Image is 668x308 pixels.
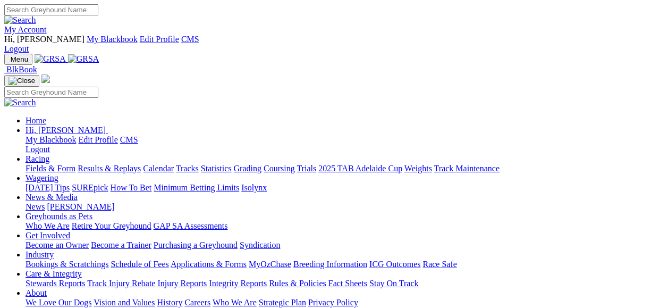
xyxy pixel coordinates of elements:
a: BlkBook [4,65,37,74]
a: Logout [26,145,50,154]
a: History [157,298,182,307]
img: Search [4,15,36,25]
img: Close [9,77,35,85]
a: Track Injury Rebate [87,279,155,288]
a: MyOzChase [249,260,291,269]
a: We Love Our Dogs [26,298,91,307]
a: ICG Outcomes [369,260,420,269]
a: Grading [234,164,261,173]
a: Statistics [201,164,232,173]
a: Logout [4,44,29,53]
a: Become an Owner [26,240,89,249]
a: Race Safe [422,260,456,269]
a: Tracks [176,164,199,173]
div: Care & Integrity [26,279,664,288]
a: Rules & Policies [269,279,326,288]
div: Wagering [26,183,664,193]
a: Who We Are [26,221,70,230]
a: My Blackbook [87,35,138,44]
button: Toggle navigation [4,54,32,65]
a: Results & Replays [78,164,141,173]
button: Toggle navigation [4,75,39,87]
a: Breeding Information [293,260,367,269]
a: Isolynx [241,183,267,192]
a: Integrity Reports [209,279,267,288]
a: Edit Profile [79,135,118,144]
a: Fact Sheets [328,279,367,288]
a: Injury Reports [157,279,207,288]
a: GAP SA Assessments [154,221,228,230]
a: [PERSON_NAME] [47,202,114,211]
img: GRSA [68,54,99,64]
a: Vision and Values [94,298,155,307]
div: My Account [4,35,664,54]
a: 2025 TAB Adelaide Cup [318,164,402,173]
a: Greyhounds as Pets [26,212,92,221]
a: CMS [120,135,138,144]
a: Who We Are [213,298,257,307]
span: Hi, [PERSON_NAME] [4,35,84,44]
img: GRSA [35,54,66,64]
a: My Account [4,25,47,34]
a: Weights [404,164,432,173]
a: How To Bet [111,183,152,192]
a: Applications & Forms [171,260,247,269]
span: Hi, [PERSON_NAME] [26,126,106,135]
a: Hi, [PERSON_NAME] [26,126,108,135]
a: Stewards Reports [26,279,85,288]
a: Bookings & Scratchings [26,260,108,269]
span: Menu [11,55,28,63]
div: News & Media [26,202,664,212]
a: Care & Integrity [26,269,82,278]
a: Calendar [143,164,174,173]
a: News [26,202,45,211]
a: Purchasing a Greyhound [154,240,238,249]
a: Schedule of Fees [111,260,168,269]
a: Track Maintenance [434,164,500,173]
a: Fields & Form [26,164,75,173]
a: [DATE] Tips [26,183,70,192]
a: News & Media [26,193,78,202]
a: SUREpick [72,183,108,192]
a: Careers [184,298,210,307]
input: Search [4,87,98,98]
a: Stay On Track [369,279,418,288]
a: Industry [26,250,54,259]
input: Search [4,4,98,15]
span: BlkBook [6,65,37,74]
a: Strategic Plan [259,298,306,307]
a: Retire Your Greyhound [72,221,151,230]
a: Become a Trainer [91,240,151,249]
a: Trials [297,164,316,173]
div: Racing [26,164,664,173]
a: My Blackbook [26,135,77,144]
a: Home [26,116,46,125]
div: About [26,298,664,307]
div: Hi, [PERSON_NAME] [26,135,664,154]
a: CMS [181,35,199,44]
a: Coursing [264,164,295,173]
a: Privacy Policy [308,298,358,307]
div: Industry [26,260,664,269]
img: logo-grsa-white.png [41,74,50,83]
a: Syndication [240,240,280,249]
img: Search [4,98,36,107]
a: Get Involved [26,231,70,240]
a: Wagering [26,173,58,182]
a: About [26,288,47,297]
a: Minimum Betting Limits [154,183,239,192]
div: Greyhounds as Pets [26,221,664,231]
a: Racing [26,154,49,163]
a: Edit Profile [140,35,179,44]
div: Get Involved [26,240,664,250]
